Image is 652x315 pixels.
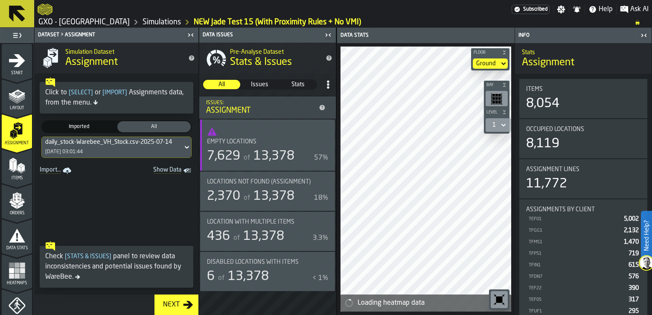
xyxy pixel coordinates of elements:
[526,206,640,213] div: Title
[203,80,240,89] div: thumb
[63,254,113,260] span: Stats & Issues
[526,259,640,271] div: StatList-item-TFIN1
[207,259,299,265] span: Disabled locations with Items
[244,155,250,161] span: of
[484,108,509,117] button: button-
[2,79,32,113] li: menu Layout
[204,80,240,89] span: All
[629,274,639,280] span: 576
[38,17,649,27] nav: Breadcrumb
[101,90,129,96] span: Import
[243,230,284,243] span: 13,378
[199,43,336,73] div: title-Stats & Issues
[2,71,32,76] span: Start
[522,56,574,70] span: Assignment
[314,193,328,203] div: 18%
[207,178,328,185] div: Title
[526,96,559,111] div: 8,054
[242,80,278,89] span: Issues
[2,219,32,253] li: menu Data Stats
[207,126,328,137] span: threshold:50
[35,28,198,43] header: Dataset > Assignment
[207,138,318,145] div: Title
[2,114,32,148] li: menu Assignment
[526,86,640,93] div: Title
[526,206,595,213] span: Assignments by Client
[207,219,294,225] span: Location with multiple Items
[585,4,616,15] label: button-toggle-Help
[2,246,32,251] span: Data Stats
[123,166,181,175] span: Show Data
[253,190,294,203] span: 13,378
[485,110,500,115] span: Level
[526,176,567,192] div: 11,772
[42,121,116,132] div: thumb
[154,295,198,315] button: button-Next
[38,2,52,17] a: logo-header
[2,106,32,111] span: Layout
[629,297,639,303] span: 317
[230,55,292,69] span: Stats & Issues
[207,149,240,164] div: 7,629
[160,300,183,310] div: Next
[207,178,318,185] div: Title
[109,254,111,260] span: ]
[528,262,625,268] div: TFIN1
[233,235,240,242] span: of
[314,153,328,163] div: 57%
[45,149,83,155] div: [DATE] 03:01:44
[473,58,508,69] div: DropdownMenuValue-default-floor
[65,55,118,69] span: Assignment
[207,189,240,204] div: 2,370
[206,106,315,115] div: Assignment
[526,248,640,259] div: StatList-item-TFPS1
[528,239,620,245] div: TFMS1
[200,120,335,171] div: stat-Empty locations
[526,126,640,133] div: Title
[624,239,639,245] span: 1,470
[279,79,317,90] label: button-switch-multi-Stats
[313,233,328,243] div: 3.3%
[642,212,651,260] label: Need Help?
[2,149,32,183] li: menu Items
[185,30,197,40] label: button-toggle-Close me
[630,4,649,15] span: Ask AI
[342,293,390,310] a: logo-header
[200,252,335,291] div: stat-Disabled locations with Items
[45,139,172,146] div: daily_stock-Warebee_VH_Stock.csv-2025-07-14
[2,141,32,146] span: Assignment
[528,251,625,257] div: TFPS1
[339,32,427,38] div: Data Stats
[241,80,278,89] div: thumb
[207,259,328,265] div: Title
[484,81,509,89] button: button-
[528,228,620,233] div: TFGG1
[519,79,647,118] div: stat-Items
[2,254,32,288] li: menu Heatmaps
[35,43,198,73] div: title-Assignment
[102,90,105,96] span: [
[41,120,116,133] label: button-switch-multi-Imported
[200,172,335,211] div: stat-Locations not found (Assignment)
[517,32,638,38] div: Info
[489,289,509,310] div: button-toolbar-undefined
[2,29,32,41] label: button-toggle-Toggle Full Menu
[143,17,181,27] a: link-to-/wh/i/a3c616c1-32a4-47e6-8ca0-af4465b04030
[515,28,652,43] header: Info
[526,213,640,225] div: StatList-item-TEF01
[120,165,197,177] a: toggle-dataset-table-Show Data
[526,271,640,282] div: StatList-item-TFDN7
[629,262,639,268] span: 615
[476,60,496,67] div: DropdownMenuValue-default-floor
[228,270,269,283] span: 13,378
[519,119,647,158] div: stat-Occupied Locations
[207,229,230,244] div: 436
[617,4,652,15] label: button-toggle-Ask AI
[116,120,192,133] label: button-switch-multi-All
[279,80,317,89] div: thumb
[38,17,130,27] a: link-to-/wh/i/a3c616c1-32a4-47e6-8ca0-af4465b04030
[119,123,189,131] span: All
[41,137,192,158] div: DropdownMenuValue-c4ab966d-fce7-4b08-a0c3-436be8eec33d[DATE] 03:01:44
